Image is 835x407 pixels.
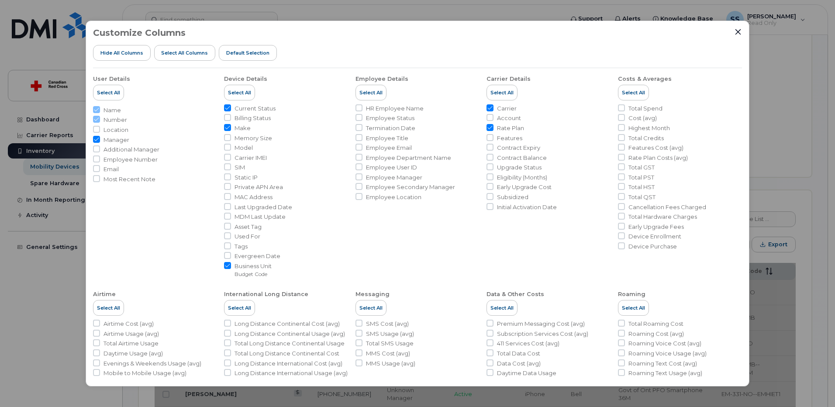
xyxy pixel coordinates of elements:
span: Most Recent Note [104,175,155,183]
span: Private APN Area [235,183,283,191]
div: Device Details [224,75,267,83]
span: Mobile to Mobile Usage (avg) [104,369,186,377]
span: Features Cost (avg) [628,144,683,152]
span: Location [104,126,128,134]
span: Total PST [628,173,654,182]
button: Close [734,28,742,36]
span: 411 Services Cost (avg) [497,339,559,348]
span: Default Selection [226,49,269,56]
span: Name [104,106,121,114]
span: Cost (avg) [628,114,657,122]
span: Long Distance International Usage (avg) [235,369,348,377]
div: Data & Other Costs [487,290,544,298]
span: Device Purchase [628,242,677,251]
span: Early Upgrade Fees [628,223,684,231]
span: Roaming Text Usage (avg) [628,369,702,377]
span: Total Airtime Usage [104,339,159,348]
span: Total HST [628,183,655,191]
span: Evergreen Date [235,252,280,260]
div: Costs & Averages [618,75,672,83]
button: Select All [93,300,124,316]
span: Manager [104,136,129,144]
button: Select All [93,85,124,100]
span: Employee Department Name [366,154,451,162]
div: Carrier Details [487,75,531,83]
span: Subscription Services Cost (avg) [497,330,588,338]
span: Long Distance Continental Usage (avg) [235,330,345,338]
span: Employee Status [366,114,414,122]
span: Long Distance International Cost (avg) [235,359,342,368]
span: Initial Activation Date [497,203,557,211]
span: Airtime Cost (avg) [104,320,154,328]
span: MMS Cost (avg) [366,349,410,358]
span: Long Distance Cost (avg) [104,379,174,387]
span: Select all Columns [161,49,208,56]
span: Roaming Text Cost (avg) [628,359,697,368]
span: Rate Plan Costs (avg) [628,154,688,162]
span: Device Enrollment [628,232,681,241]
span: Select All [359,304,383,311]
span: Select All [97,304,120,311]
button: Select All [224,85,255,100]
button: Select All [224,300,255,316]
h3: Customize Columns [93,28,186,38]
span: Make [235,124,251,132]
span: Cancellation Fees Charged [628,203,706,211]
button: Hide All Columns [93,45,151,61]
span: Eligibility (Months) [497,173,547,182]
div: User Details [93,75,130,83]
button: Select All [355,300,386,316]
span: Select All [622,304,645,311]
span: Asset Tag [235,223,262,231]
span: MAC Address [235,193,273,201]
span: Daytime Usage (avg) [104,349,163,358]
span: Roaming Voice Cost (avg) [628,339,701,348]
button: Select All [487,85,518,100]
span: Carrier IMEI [235,154,267,162]
span: Used For [235,232,260,241]
span: Carrier [497,104,517,113]
span: Daytime Data Usage [497,369,556,377]
span: Evenings Data Usage [497,379,557,387]
button: Default Selection [219,45,277,61]
button: Select All [355,85,386,100]
button: Select All [487,300,518,316]
span: Total SMS Usage [366,339,414,348]
span: Total Long Distance Continental Usage [235,339,345,348]
span: Airtime Usage (avg) [104,330,159,338]
button: Select all Columns [154,45,216,61]
span: Last Upgraded Date [235,203,292,211]
span: Total Data Cost [497,349,540,358]
span: Additional Manager [104,145,159,154]
div: Employee Details [355,75,408,83]
span: Select All [97,89,120,96]
span: Select All [228,304,251,311]
span: Employee Number [104,155,158,164]
span: Data Cost (avg) [497,359,541,368]
small: Budget Code [235,271,267,277]
span: Tags [235,242,248,251]
span: Roaming Voice Usage (avg) [628,349,707,358]
span: Select All [490,89,514,96]
span: SMS Cost (avg) [366,320,409,328]
span: MDM Last Update [235,213,286,221]
span: Features [497,134,522,142]
span: Billing Status [235,114,271,122]
span: Total Roaming Cost [628,320,683,328]
span: Premium Messaging Cost (avg) [497,320,585,328]
span: Select All [359,89,383,96]
button: Select All [618,300,649,316]
span: Long Distance Continental Cost (avg) [235,320,340,328]
span: Employee Title [366,134,408,142]
span: SIM [235,163,245,172]
span: Employee Manager [366,173,422,182]
span: Current Status [235,104,276,113]
span: Early Upgrade Cost [497,183,552,191]
span: Email [104,165,119,173]
span: Total Long Distance Continental Cost [235,349,339,358]
span: Total GST [628,163,655,172]
span: Select All [228,89,251,96]
div: Airtime [93,290,116,298]
span: Total Spend [628,104,662,113]
div: Roaming [618,290,645,298]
